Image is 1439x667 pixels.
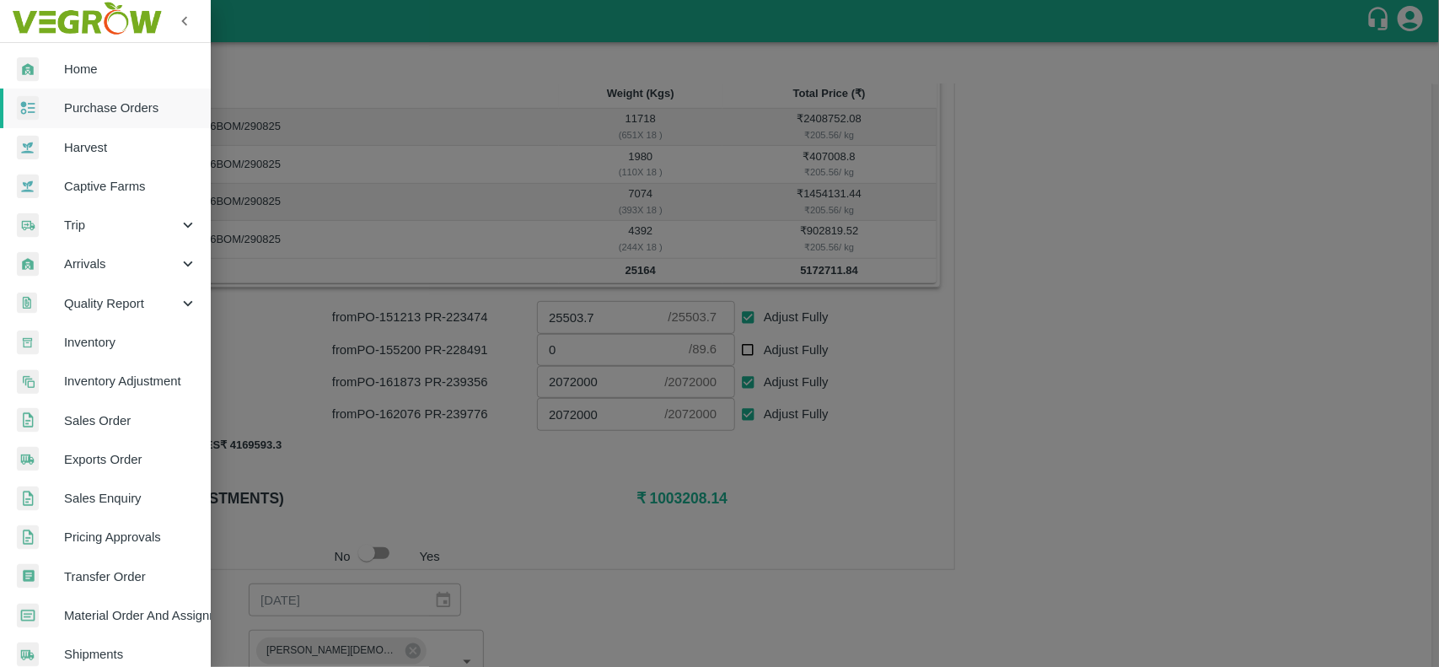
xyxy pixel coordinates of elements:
[17,96,39,121] img: reciept
[64,411,197,430] span: Sales Order
[64,372,197,390] span: Inventory Adjustment
[17,447,39,471] img: shipments
[64,528,197,546] span: Pricing Approvals
[64,333,197,352] span: Inventory
[64,216,179,234] span: Trip
[64,567,197,586] span: Transfer Order
[64,177,197,196] span: Captive Farms
[64,255,179,273] span: Arrivals
[17,369,39,394] img: inventory
[64,138,197,157] span: Harvest
[64,606,197,625] span: Material Order And Assignment
[17,564,39,589] img: whTransfer
[64,294,179,313] span: Quality Report
[17,135,39,160] img: harvest
[17,331,39,355] img: whInventory
[17,293,37,314] img: qualityReport
[64,99,197,117] span: Purchase Orders
[17,213,39,238] img: delivery
[17,252,39,277] img: whArrival
[17,57,39,82] img: whArrival
[17,525,39,550] img: sales
[17,174,39,199] img: harvest
[64,450,197,469] span: Exports Order
[64,645,197,664] span: Shipments
[64,60,197,78] span: Home
[17,643,39,667] img: shipments
[64,489,197,508] span: Sales Enquiry
[17,487,39,511] img: sales
[17,408,39,433] img: sales
[17,604,39,628] img: centralMaterial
